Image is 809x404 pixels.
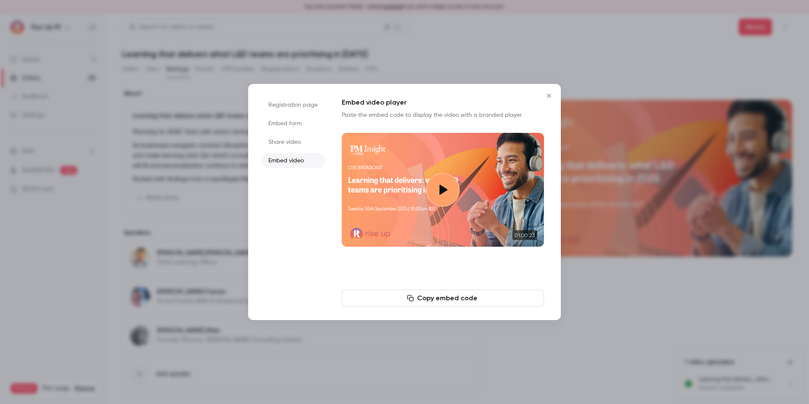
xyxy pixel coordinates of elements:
[342,111,544,119] p: Paste the embed code to display the video with a branded player
[262,153,325,168] li: Embed video
[342,97,544,108] h1: Embed video player
[262,97,325,113] li: Registration page
[426,173,460,207] button: Play video
[262,135,325,150] li: Share video
[541,87,557,104] button: Close
[262,116,325,131] li: Embed form
[342,133,544,247] section: Cover
[342,290,544,307] button: Copy embed code
[512,230,537,240] time: 01:00:23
